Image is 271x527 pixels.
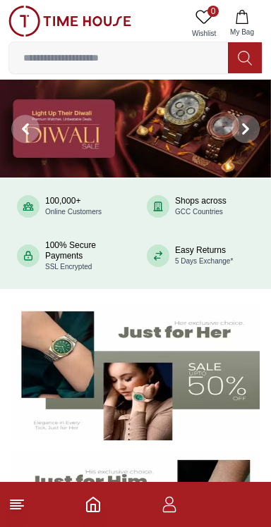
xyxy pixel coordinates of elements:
[175,245,233,266] div: Easy Returns
[45,263,92,271] span: SSL Encrypted
[175,208,223,216] span: GCC Countries
[186,6,222,42] a: 0Wishlist
[45,240,124,272] div: 100% Secure Payments
[224,27,260,37] span: My Bag
[11,303,260,441] img: Women's Watches Banner
[175,196,227,217] div: Shops across
[8,6,131,37] img: ...
[175,257,233,265] span: 5 Days Exchange*
[186,28,222,39] span: Wishlist
[45,208,102,216] span: Online Customers
[85,496,102,513] a: Home
[207,6,219,17] span: 0
[222,6,263,42] button: My Bag
[45,196,102,217] div: 100,000+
